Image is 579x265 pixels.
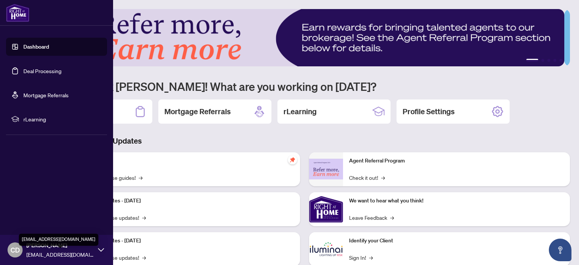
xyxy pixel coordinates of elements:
[541,59,544,62] button: 2
[23,115,102,123] span: rLearning
[349,173,385,182] a: Check it out!→
[349,197,564,205] p: We want to hear what you think!
[390,213,394,222] span: →
[381,173,385,182] span: →
[547,59,550,62] button: 3
[23,43,49,50] a: Dashboard
[553,59,556,62] button: 4
[6,4,29,22] img: logo
[11,245,20,255] span: CD
[79,237,294,245] p: Platform Updates - [DATE]
[79,157,294,165] p: Self-Help
[139,173,142,182] span: →
[349,213,394,222] a: Leave Feedback→
[349,253,373,262] a: Sign In!→
[309,192,343,226] img: We want to hear what you think!
[26,250,94,259] span: [EMAIL_ADDRESS][DOMAIN_NAME]
[39,136,570,146] h3: Brokerage & Industry Updates
[142,213,146,222] span: →
[164,106,231,117] h2: Mortgage Referrals
[309,159,343,179] img: Agent Referral Program
[526,59,538,62] button: 1
[288,155,297,164] span: pushpin
[369,253,373,262] span: →
[349,157,564,165] p: Agent Referral Program
[349,237,564,245] p: Identify your Client
[23,92,69,98] a: Mortgage Referrals
[39,79,570,93] h1: Welcome back [PERSON_NAME]! What are you working on [DATE]?
[39,9,564,66] img: Slide 0
[283,106,317,117] h2: rLearning
[142,253,146,262] span: →
[23,67,61,74] a: Deal Processing
[79,197,294,205] p: Platform Updates - [DATE]
[549,239,571,261] button: Open asap
[19,234,98,246] div: [EMAIL_ADDRESS][DOMAIN_NAME]
[559,59,562,62] button: 5
[403,106,455,117] h2: Profile Settings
